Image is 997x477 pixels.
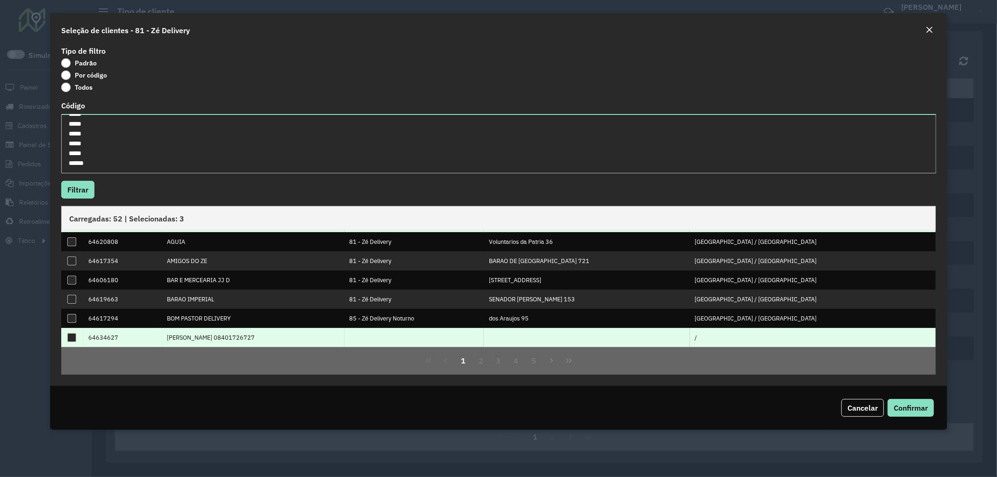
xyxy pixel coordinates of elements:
button: 1 [454,352,472,370]
button: 5 [525,352,543,370]
td: 85 - Zé Delivery Noturno [344,309,484,328]
td: BOM PASTOR DELIVERY [162,309,344,328]
label: Por código [61,71,107,80]
label: Padrão [61,58,97,68]
label: Tipo de filtro [61,45,106,57]
td: 81 - Zé Delivery [344,232,484,251]
td: BAR E MERCEARIA JJ D [162,271,344,290]
td: [GEOGRAPHIC_DATA] / [GEOGRAPHIC_DATA] [690,232,936,251]
span: Confirmar [894,403,928,413]
button: 2 [472,352,490,370]
td: [PERSON_NAME] 08401726727 [162,328,344,347]
button: Cancelar [841,399,884,417]
button: Confirmar [888,399,934,417]
button: Next Page [543,352,560,370]
td: SENADOR [PERSON_NAME] 153 [484,290,689,309]
button: Close [923,24,936,36]
td: [STREET_ADDRESS] [484,271,689,290]
td: 64619663 [83,290,162,309]
td: / [690,328,936,347]
td: 64620808 [83,232,162,251]
div: Carregadas: 52 | Selecionadas: 3 [61,206,936,230]
button: Last Page [560,352,578,370]
td: 81 - Zé Delivery [344,271,484,290]
em: Fechar [925,26,933,34]
td: 64617294 [83,309,162,328]
h4: Seleção de clientes - 81 - Zé Delivery [61,25,190,36]
td: 64606180 [83,271,162,290]
td: AGUIA [162,232,344,251]
button: Filtrar [61,181,94,199]
td: AMIGOS DO ZE [162,251,344,271]
td: Voluntarios da Patria 36 [484,232,689,251]
td: [GEOGRAPHIC_DATA] / [GEOGRAPHIC_DATA] [690,251,936,271]
td: BARAO IMPERIAL [162,290,344,309]
td: 64617354 [83,251,162,271]
td: [GEOGRAPHIC_DATA] / [GEOGRAPHIC_DATA] [690,309,936,328]
td: BARAO DE [GEOGRAPHIC_DATA] 721 [484,251,689,271]
button: 3 [490,352,508,370]
td: [GEOGRAPHIC_DATA] / [GEOGRAPHIC_DATA] [690,290,936,309]
td: 64634627 [83,328,162,347]
td: 81 - Zé Delivery [344,251,484,271]
td: 81 - Zé Delivery [344,290,484,309]
td: dos Araujos 95 [484,309,689,328]
span: Cancelar [847,403,878,413]
label: Código [61,100,85,111]
label: Todos [61,83,93,92]
button: 4 [507,352,525,370]
td: [GEOGRAPHIC_DATA] / [GEOGRAPHIC_DATA] [690,271,936,290]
